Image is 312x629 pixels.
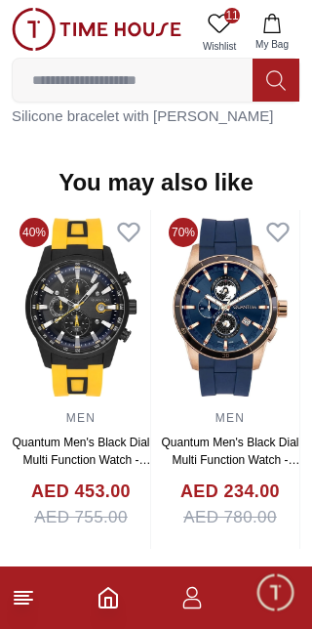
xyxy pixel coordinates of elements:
[10,10,49,49] em: Back
[55,13,88,46] img: Profile picture of Time House Support
[98,21,221,39] div: Time House Support
[161,436,299,484] a: Quantum Men's Black Dial Multi Function Watch - ADG991.668
[66,411,96,425] a: MEN
[12,210,150,405] img: Quantum Men's Black Dial Multi Function Watch - ADG678.634
[195,8,244,58] a: 11Wishlist
[263,10,302,49] em: Minimize
[244,8,300,58] button: My Bag
[31,479,131,505] h4: AED 453.00
[28,408,288,498] span: Hey there! Need help finding the perfect watch? I'm here if you have any questions or need a quic...
[224,8,240,23] span: 11
[183,505,277,530] span: AED 780.00
[215,411,245,425] a: MEN
[12,436,150,484] a: Quantum Men's Black Dial Multi Function Watch - ADG678.634
[106,405,125,426] em: Blush
[58,167,253,198] h2: You may also like
[97,586,120,609] a: Home
[12,8,181,51] img: ...
[254,571,297,614] div: Chat Widget
[19,218,49,247] span: 40%
[161,210,299,405] img: Quantum Men's Black Dial Multi Function Watch - ADG991.668
[195,39,244,54] span: Wishlist
[34,505,128,530] span: AED 755.00
[15,368,312,389] div: Time House Support
[180,479,280,505] h4: AED 234.00
[250,490,300,503] span: 09:50 AM
[248,37,296,52] span: My Bag
[169,218,198,247] span: 70%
